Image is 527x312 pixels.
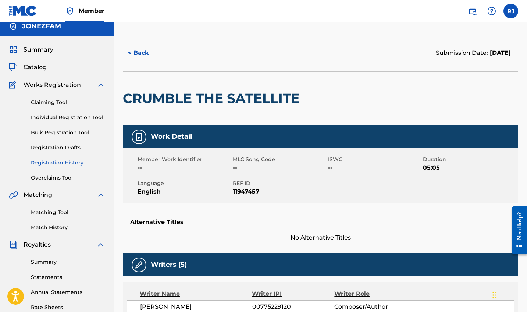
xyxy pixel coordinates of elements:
[436,49,511,57] div: Submission Date:
[503,4,518,18] div: User Menu
[138,163,231,172] span: --
[252,302,335,311] span: 00775229120
[31,99,105,106] a: Claiming Tool
[140,290,252,298] div: Writer Name
[96,240,105,249] img: expand
[9,63,47,72] a: CatalogCatalog
[233,187,326,196] span: 11947457
[123,90,303,107] h2: CRUMBLE THE SATELLITE
[138,187,231,196] span: English
[138,180,231,187] span: Language
[24,240,51,249] span: Royalties
[334,302,409,311] span: Composer/Author
[9,240,18,249] img: Royalties
[151,260,187,269] h5: Writers (5)
[31,288,105,296] a: Annual Statements
[492,284,497,306] div: Drag
[490,277,527,312] iframe: Chat Widget
[22,22,61,31] h5: JONEZFAM
[334,290,409,298] div: Writer Role
[138,156,231,163] span: Member Work Identifier
[24,191,52,199] span: Matching
[24,63,47,72] span: Catalog
[506,199,527,262] iframe: Resource Center
[24,81,81,89] span: Works Registration
[135,260,143,269] img: Writers
[328,156,421,163] span: ISWC
[31,304,105,311] a: Rate Sheets
[31,209,105,216] a: Matching Tool
[123,233,518,242] span: No Alternative Titles
[468,7,477,15] img: search
[31,174,105,182] a: Overclaims Tool
[328,163,421,172] span: --
[79,7,104,15] span: Member
[31,258,105,266] a: Summary
[135,132,143,141] img: Work Detail
[9,45,18,54] img: Summary
[488,49,511,56] span: [DATE]
[9,81,18,89] img: Works Registration
[233,163,326,172] span: --
[9,63,18,72] img: Catalog
[9,45,53,54] a: SummarySummary
[423,163,516,172] span: 05:05
[31,273,105,281] a: Statements
[465,4,480,18] a: Public Search
[31,144,105,152] a: Registration Drafts
[233,180,326,187] span: REF ID
[31,114,105,121] a: Individual Registration Tool
[123,44,167,62] button: < Back
[140,302,252,311] span: [PERSON_NAME]
[9,6,37,16] img: MLC Logo
[65,7,74,15] img: Top Rightsholder
[24,45,53,54] span: Summary
[484,4,499,18] div: Help
[233,156,326,163] span: MLC Song Code
[31,159,105,167] a: Registration History
[96,191,105,199] img: expand
[487,7,496,15] img: help
[130,219,511,226] h5: Alternative Titles
[96,81,105,89] img: expand
[9,191,18,199] img: Matching
[252,290,334,298] div: Writer IPI
[31,224,105,231] a: Match History
[31,129,105,136] a: Bulk Registration Tool
[423,156,516,163] span: Duration
[151,132,192,141] h5: Work Detail
[9,22,18,31] img: Accounts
